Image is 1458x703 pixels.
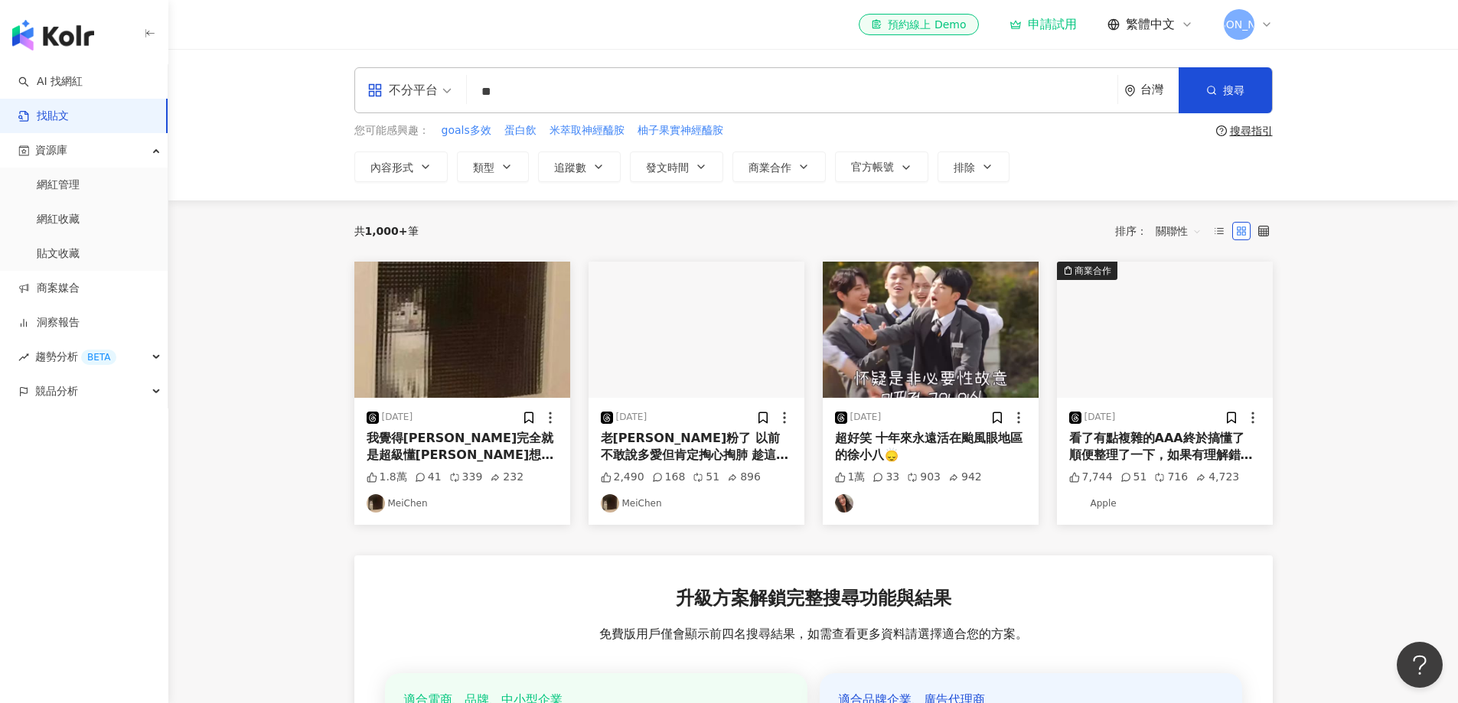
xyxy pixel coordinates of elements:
[859,14,978,35] a: 預約線上 Demo
[835,494,1026,513] a: KOL Avatar
[601,494,619,513] img: KOL Avatar
[599,626,1028,643] span: 免費版用戶僅會顯示前四名搜尋結果，如需查看更多資料請選擇適合您的方案。
[549,122,625,139] button: 米萃取神經醯胺
[835,470,866,485] div: 1萬
[1140,83,1179,96] div: 台灣
[354,225,419,237] div: 共 筆
[37,177,80,193] a: 網紅管理
[1397,642,1443,688] iframe: Help Scout Beacon - Open
[749,161,791,174] span: 商業合作
[367,430,558,464] div: 我覺得[PERSON_NAME]完全就是超級懂[PERSON_NAME]想要什麼 用她的角度去理解她 哪個男生會用串友情手鍊這麼可愛的方法去認識[PERSON_NAME] 太浪漫了💕
[473,161,494,174] span: 類型
[823,262,1039,398] img: post-image
[850,411,882,424] div: [DATE]
[1195,470,1239,485] div: 4,723
[37,246,80,262] a: 貼文收藏
[676,586,951,612] span: 升級方案解鎖完整搜尋功能與結果
[616,411,647,424] div: [DATE]
[1126,16,1175,33] span: 繁體中文
[1124,85,1136,96] span: environment
[637,122,724,139] button: 柚子果實神經醯胺
[1223,84,1244,96] span: 搜尋
[1069,430,1261,464] div: 看了有點複雜的AAA終於搞懂了 順便整理了一下，如果有理解錯誤也歡迎糾正 🔹12/6（六） AAA頒獎典禮 有表演+有合作舞台+頒獎典禮 售票時間： 9/6（六） 13:00 interpark...
[589,262,804,398] img: post-image
[442,123,491,138] span: goals多效
[354,151,448,182] button: 內容形式
[550,123,625,138] span: 米萃取神經醯胺
[1156,219,1202,243] span: 關聯性
[504,123,537,138] span: 蛋白飲
[907,470,941,485] div: 903
[1057,262,1273,398] img: post-image
[630,151,723,182] button: 發文時間
[354,123,429,138] span: 您可能感興趣：
[835,151,928,182] button: 官方帳號
[727,470,761,485] div: 896
[370,161,413,174] span: 內容形式
[732,151,826,182] button: 商業合作
[601,494,792,513] a: KOL AvatarMeiChen
[367,83,383,98] span: appstore
[367,470,407,485] div: 1.8萬
[638,123,723,138] span: 柚子果實神經醯胺
[835,494,853,513] img: KOL Avatar
[1115,219,1210,243] div: 排序：
[18,352,29,363] span: rise
[835,430,1026,464] div: 超好笑 十年來永遠活在颱風眼地區的徐小八🙂‍↕️
[504,122,537,139] button: 蛋白飲
[367,78,438,103] div: 不分平台
[871,17,966,32] div: 預約線上 Demo
[35,133,67,168] span: 資源庫
[646,161,689,174] span: 發文時間
[1154,470,1188,485] div: 716
[554,161,586,174] span: 追蹤數
[18,74,83,90] a: searchAI 找網紅
[35,340,116,374] span: 趨勢分析
[1075,263,1111,278] div: 商業合作
[449,470,483,485] div: 339
[601,430,792,464] div: 老[PERSON_NAME]粉了 以前不敢說多愛但肯定掏心掏肺 趁這波熱潮 來送幸福 官方正版[PERSON_NAME]（還有滿多沒拍到反正就是全送）（不要問我還有什麼反正就是全寄給你）、展覽照...
[873,470,899,485] div: 33
[35,374,78,408] span: 競品分析
[12,20,94,50] img: logo
[367,494,558,513] a: KOL AvatarMeiChen
[367,494,385,513] img: KOL Avatar
[18,281,80,296] a: 商案媒合
[1069,470,1113,485] div: 7,744
[18,109,69,124] a: 找貼文
[415,470,442,485] div: 41
[948,470,982,485] div: 942
[457,151,529,182] button: 類型
[441,122,492,139] button: goals多效
[81,350,116,365] div: BETA
[652,470,686,485] div: 168
[954,161,975,174] span: 排除
[1010,17,1077,32] a: 申請試用
[1069,494,1261,513] a: KOL AvatarApple
[693,470,719,485] div: 51
[1194,16,1283,33] span: [PERSON_NAME]
[490,470,524,485] div: 232
[18,315,80,330] a: 洞察報告
[354,262,570,398] img: post-image
[938,151,1010,182] button: 排除
[1085,411,1116,424] div: [DATE]
[1230,125,1273,137] div: 搜尋指引
[1179,67,1272,113] button: 搜尋
[851,161,894,173] span: 官方帳號
[1069,494,1088,513] img: KOL Avatar
[382,411,413,424] div: [DATE]
[538,151,621,182] button: 追蹤數
[37,212,80,227] a: 網紅收藏
[601,470,644,485] div: 2,490
[365,225,408,237] span: 1,000+
[1057,262,1273,398] button: 商業合作
[1216,125,1227,136] span: question-circle
[1120,470,1147,485] div: 51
